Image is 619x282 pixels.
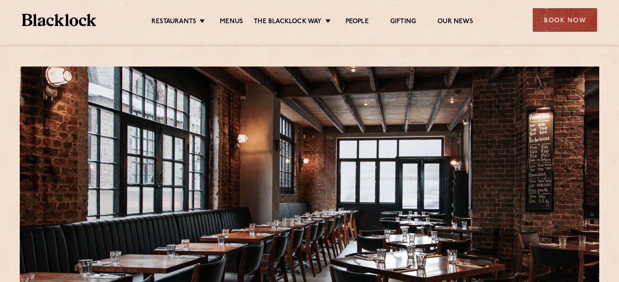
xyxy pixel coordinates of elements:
a: People [346,18,369,27]
a: Our News [437,18,473,27]
a: The Blacklock Way [254,18,322,27]
div: Book Now [533,8,597,32]
a: Menus [220,18,243,27]
img: BL_Textured_Logo-footer-cropped.svg [22,14,96,26]
a: Gifting [390,18,416,27]
a: Restaurants [152,18,196,27]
